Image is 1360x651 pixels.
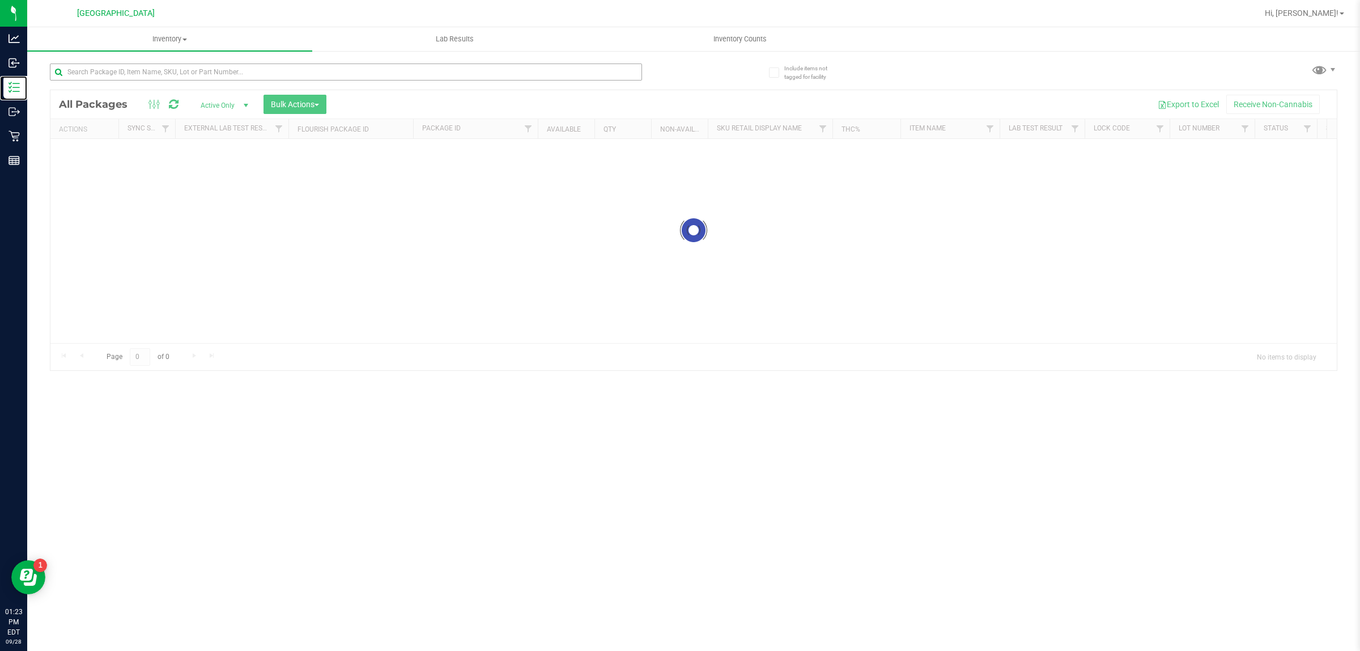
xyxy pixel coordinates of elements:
p: 09/28 [5,637,22,646]
inline-svg: Analytics [8,33,20,44]
a: Inventory [27,27,312,51]
p: 01:23 PM EDT [5,607,22,637]
inline-svg: Reports [8,155,20,166]
input: Search Package ID, Item Name, SKU, Lot or Part Number... [50,64,642,81]
span: Inventory [27,34,312,44]
iframe: Resource center [11,560,45,594]
iframe: Resource center unread badge [33,559,47,572]
a: Lab Results [312,27,597,51]
inline-svg: Inbound [8,57,20,69]
span: Include items not tagged for facility [784,64,841,81]
a: Inventory Counts [597,27,882,51]
span: Inventory Counts [698,34,782,44]
inline-svg: Retail [8,130,20,142]
inline-svg: Outbound [8,106,20,117]
span: [GEOGRAPHIC_DATA] [77,9,155,18]
span: Hi, [PERSON_NAME]! [1265,9,1338,18]
span: Lab Results [420,34,489,44]
inline-svg: Inventory [8,82,20,93]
